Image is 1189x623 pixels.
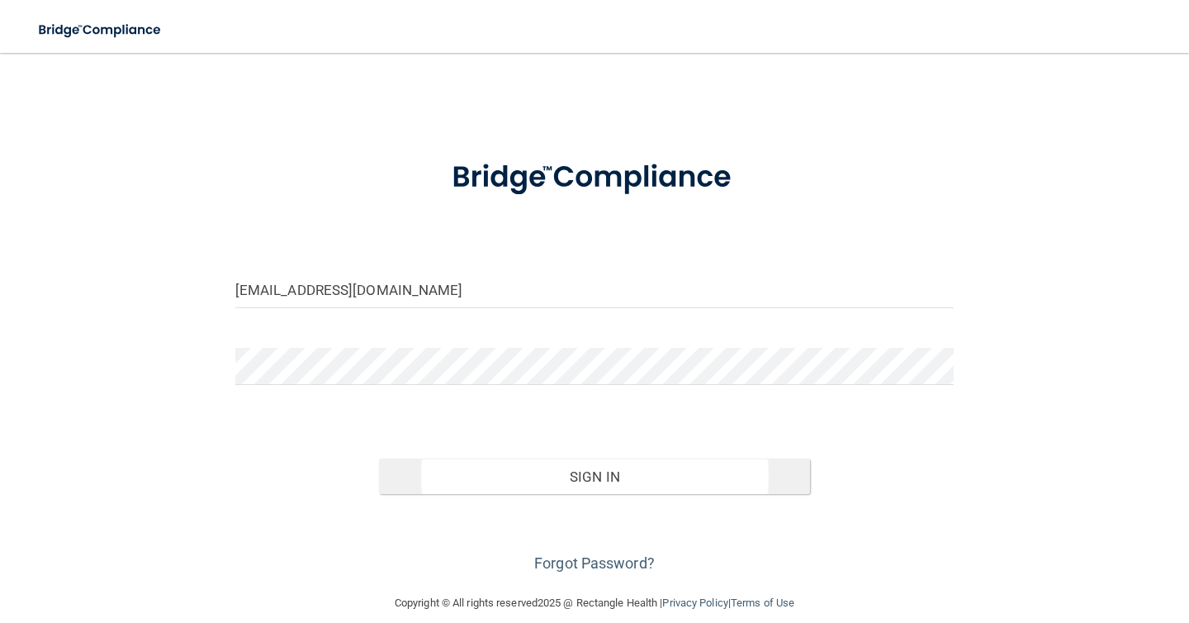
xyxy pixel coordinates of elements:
[379,459,810,495] button: Sign In
[25,13,177,47] img: bridge_compliance_login_screen.278c3ca4.svg
[534,554,655,572] a: Forgot Password?
[421,139,768,216] img: bridge_compliance_login_screen.278c3ca4.svg
[662,597,727,609] a: Privacy Policy
[235,271,954,308] input: Email
[731,597,794,609] a: Terms of Use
